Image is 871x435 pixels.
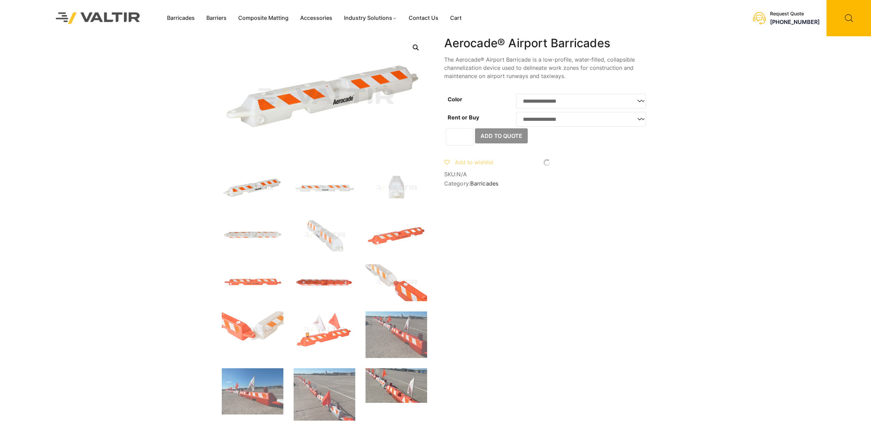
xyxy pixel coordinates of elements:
img: Aerocade_Org_Top.jpg [294,264,355,301]
label: Color [448,96,462,103]
input: Product quantity [446,128,473,145]
span: N/A [457,171,467,178]
img: Aerocade_Nat_Side.jpg [366,170,427,207]
span: Category: [444,180,650,187]
img: Valtir-Airport-Aerocade-IMG_0335-scaled-e1659559171141.jpg [366,311,427,358]
img: Aerocade_x5.jpg [294,311,355,348]
img: Valtir-Airport-Aerocade-IMG_0338-scaled-e1659559290309.jpg [294,368,355,421]
img: Valtir-Airport-Aerocade-IMG_0336-scaled-1.jpg [222,368,283,414]
img: croppedValtir-Airport-Aerocade-IMG_0334-scaled-e1659559197383.jpg [366,368,427,403]
a: Accessories [294,13,338,23]
img: Aerocade_x4.jpg [222,311,283,348]
a: Composite Matting [232,13,294,23]
a: [PHONE_NUMBER] [770,18,820,25]
img: Aerocade_Nat_3Q-1.jpg [222,170,283,207]
a: Contact Us [403,13,444,23]
button: Add to Quote [475,128,528,143]
img: Aerocade_Org_3Q.jpg [366,217,427,254]
img: Aerocade_Nat_Front-1.jpg [294,170,355,207]
label: Rent or Buy [448,114,479,121]
img: Valtir Rentals [47,3,149,33]
span: SKU: [444,171,650,178]
a: Barricades [470,180,498,187]
img: Aerocade_Nat_Top.jpg [222,217,283,254]
p: The Aerocade® Airport Barricade is a low-profile, water-filled, collapsible channelization device... [444,55,650,80]
a: Industry Solutions [338,13,403,23]
img: Aerocade_Org_Front.jpg [222,264,283,301]
a: Barricades [161,13,201,23]
div: Request Quote [770,11,820,17]
a: Cart [444,13,467,23]
img: Aerocade_Nat_x1-1.jpg [294,217,355,254]
h1: Aerocade® Airport Barricades [444,36,650,50]
img: Aerocade_Org_x1.jpg [366,264,427,301]
a: Barriers [201,13,232,23]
